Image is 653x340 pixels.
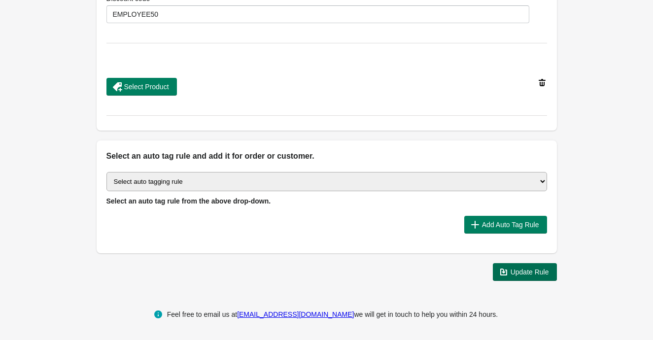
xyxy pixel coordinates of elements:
[106,5,529,23] input: Discount code
[464,216,547,234] button: Add Auto Tag Rule
[482,221,539,229] span: Add Auto Tag Rule
[124,83,169,91] span: Select Product
[106,78,177,96] button: Select Product
[493,263,557,281] button: Update Rule
[106,197,271,205] span: Select an auto tag rule from the above drop-down.
[106,150,547,162] h2: Select an auto tag rule and add it for order or customer.
[511,268,549,276] span: Update Rule
[237,310,354,318] a: [EMAIL_ADDRESS][DOMAIN_NAME]
[167,308,498,320] div: Feel free to email us at we will get in touch to help you within 24 hours.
